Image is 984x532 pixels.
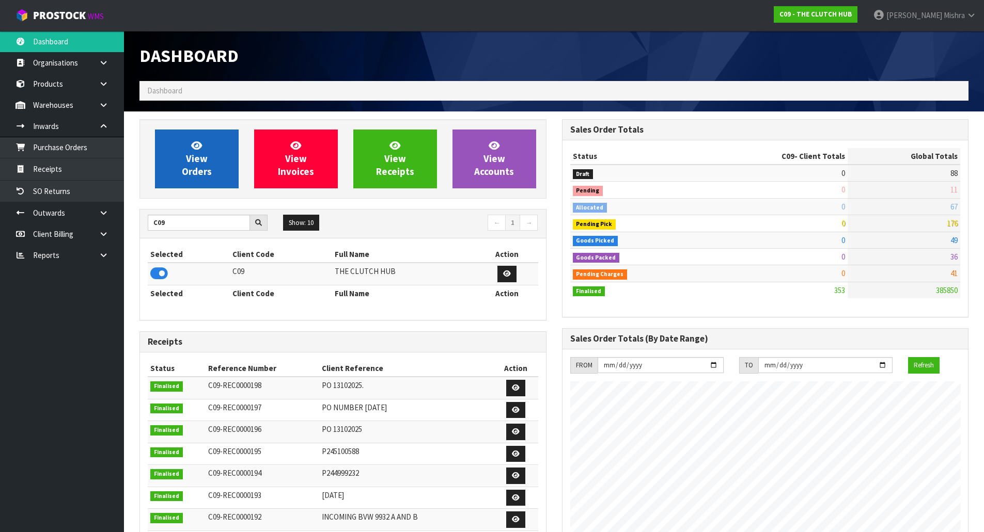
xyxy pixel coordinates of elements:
a: ViewReceipts [353,130,437,188]
span: Pending Pick [573,219,616,230]
th: Reference Number [206,360,319,377]
span: 88 [950,168,958,178]
span: Goods Packed [573,253,620,263]
span: Finalised [150,425,183,436]
span: 385850 [936,285,958,295]
span: PO 13102025. [322,380,364,390]
th: Full Name [332,246,476,263]
span: 49 [950,235,958,245]
span: Finalised [150,404,183,414]
span: Finalised [150,469,183,479]
span: Finalised [150,491,183,502]
span: C09-REC0000197 [208,402,261,412]
a: ViewInvoices [254,130,338,188]
span: C09-REC0000194 [208,468,261,478]
span: PO NUMBER [DATE] [322,402,387,412]
a: → [520,215,538,231]
h3: Sales Order Totals (By Date Range) [570,334,961,344]
h3: Sales Order Totals [570,125,961,135]
h3: Receipts [148,337,538,347]
th: Client Code [230,285,332,301]
th: Global Totals [848,148,960,165]
span: Finalised [573,286,605,297]
span: C09-REC0000192 [208,512,261,522]
span: 67 [950,202,958,212]
img: cube-alt.png [15,9,28,22]
a: C09 - THE CLUTCH HUB [774,6,857,23]
a: 1 [505,215,520,231]
span: Pending [573,186,603,196]
span: P245100588 [322,446,359,456]
span: 0 [841,218,845,228]
span: P244999232 [322,468,359,478]
span: 11 [950,185,958,195]
span: 0 [841,252,845,262]
td: C09 [230,263,332,285]
td: THE CLUTCH HUB [332,263,476,285]
input: Search clients [148,215,250,231]
small: WMS [88,11,104,21]
span: 0 [841,268,845,278]
span: Allocated [573,203,607,213]
span: Draft [573,169,593,180]
span: C09-REC0000196 [208,424,261,434]
span: C09-REC0000195 [208,446,261,456]
span: C09 [782,151,794,161]
th: Status [148,360,206,377]
span: [PERSON_NAME] [886,10,942,20]
a: ViewOrders [155,130,239,188]
span: 0 [841,168,845,178]
th: Client Code [230,246,332,263]
span: 0 [841,235,845,245]
span: View Accounts [474,139,514,178]
span: 176 [947,218,958,228]
span: View Invoices [278,139,314,178]
a: ← [488,215,506,231]
a: ViewAccounts [452,130,536,188]
nav: Page navigation [351,215,538,233]
span: 353 [834,285,845,295]
span: Goods Picked [573,236,618,246]
div: TO [739,357,758,374]
div: FROM [570,357,598,374]
span: 0 [841,185,845,195]
span: C09-REC0000198 [208,380,261,390]
th: Status [570,148,699,165]
span: Mishra [944,10,965,20]
th: Selected [148,285,230,301]
th: Client Reference [319,360,494,377]
th: Selected [148,246,230,263]
span: 0 [841,202,845,212]
span: View Receipts [376,139,414,178]
th: Action [476,285,538,301]
th: Full Name [332,285,476,301]
span: PO 13102025 [322,424,362,434]
button: Refresh [908,357,940,374]
span: INCOMING BVW 9932 A AND B [322,512,418,522]
span: View Orders [182,139,212,178]
th: Action [494,360,538,377]
button: Show: 10 [283,215,319,231]
span: Finalised [150,513,183,523]
th: Action [476,246,538,263]
span: C09-REC0000193 [208,490,261,500]
span: Finalised [150,447,183,458]
th: - Client Totals [699,148,848,165]
span: Finalised [150,381,183,392]
span: Pending Charges [573,269,628,280]
span: 41 [950,268,958,278]
span: Dashboard [139,45,239,67]
span: 36 [950,252,958,262]
span: ProStock [33,9,86,22]
span: Dashboard [147,86,182,95]
span: [DATE] [322,490,344,500]
strong: C09 - THE CLUTCH HUB [779,10,852,19]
